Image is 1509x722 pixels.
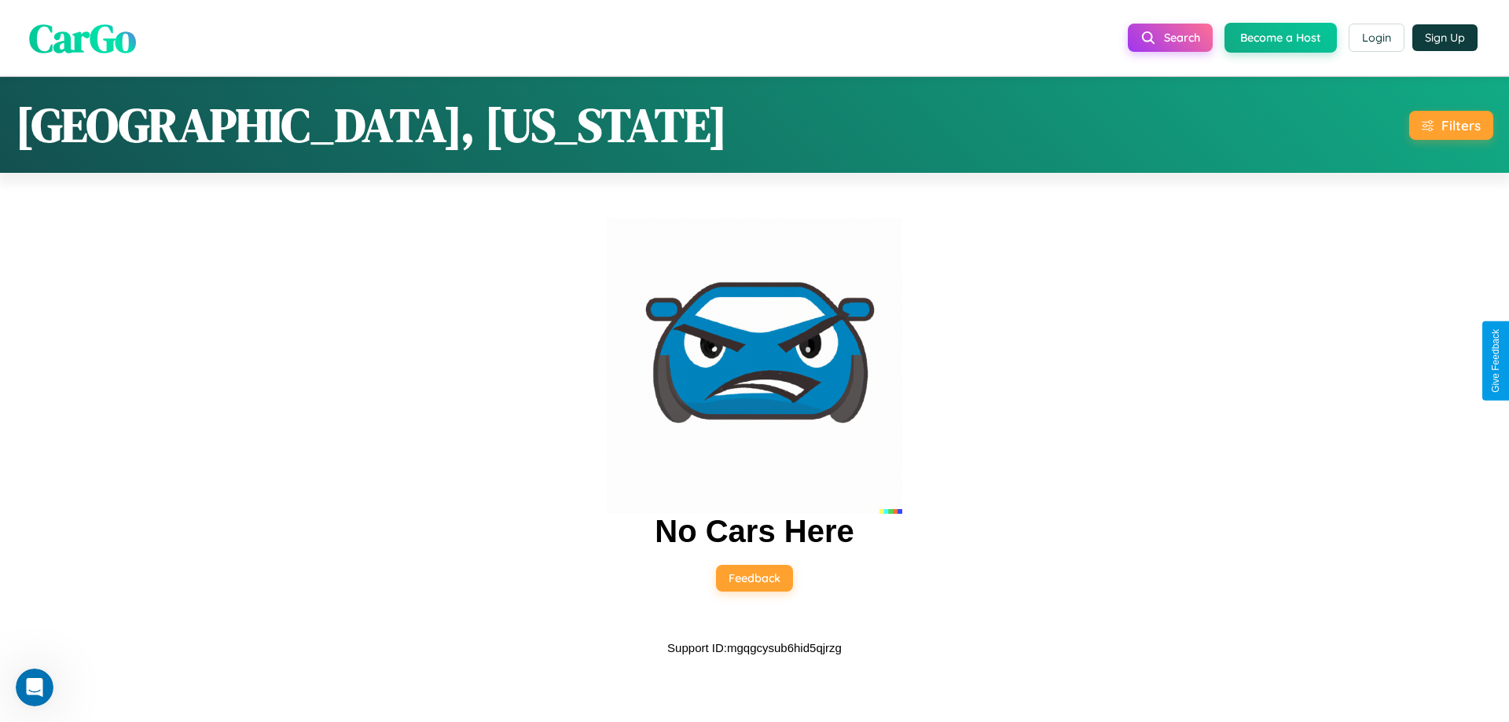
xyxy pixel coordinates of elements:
div: Give Feedback [1490,329,1501,393]
span: CarGo [29,10,136,64]
button: Login [1349,24,1404,52]
h2: No Cars Here [655,514,854,549]
h1: [GEOGRAPHIC_DATA], [US_STATE] [16,93,727,157]
iframe: Intercom live chat [16,669,53,706]
button: Feedback [716,565,793,592]
button: Filters [1409,111,1493,140]
img: car [607,218,902,514]
div: Filters [1441,117,1481,134]
span: Search [1164,31,1200,45]
button: Become a Host [1224,23,1337,53]
button: Search [1128,24,1213,52]
button: Sign Up [1412,24,1478,51]
p: Support ID: mgqgcysub6hid5qjrzg [667,637,842,658]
